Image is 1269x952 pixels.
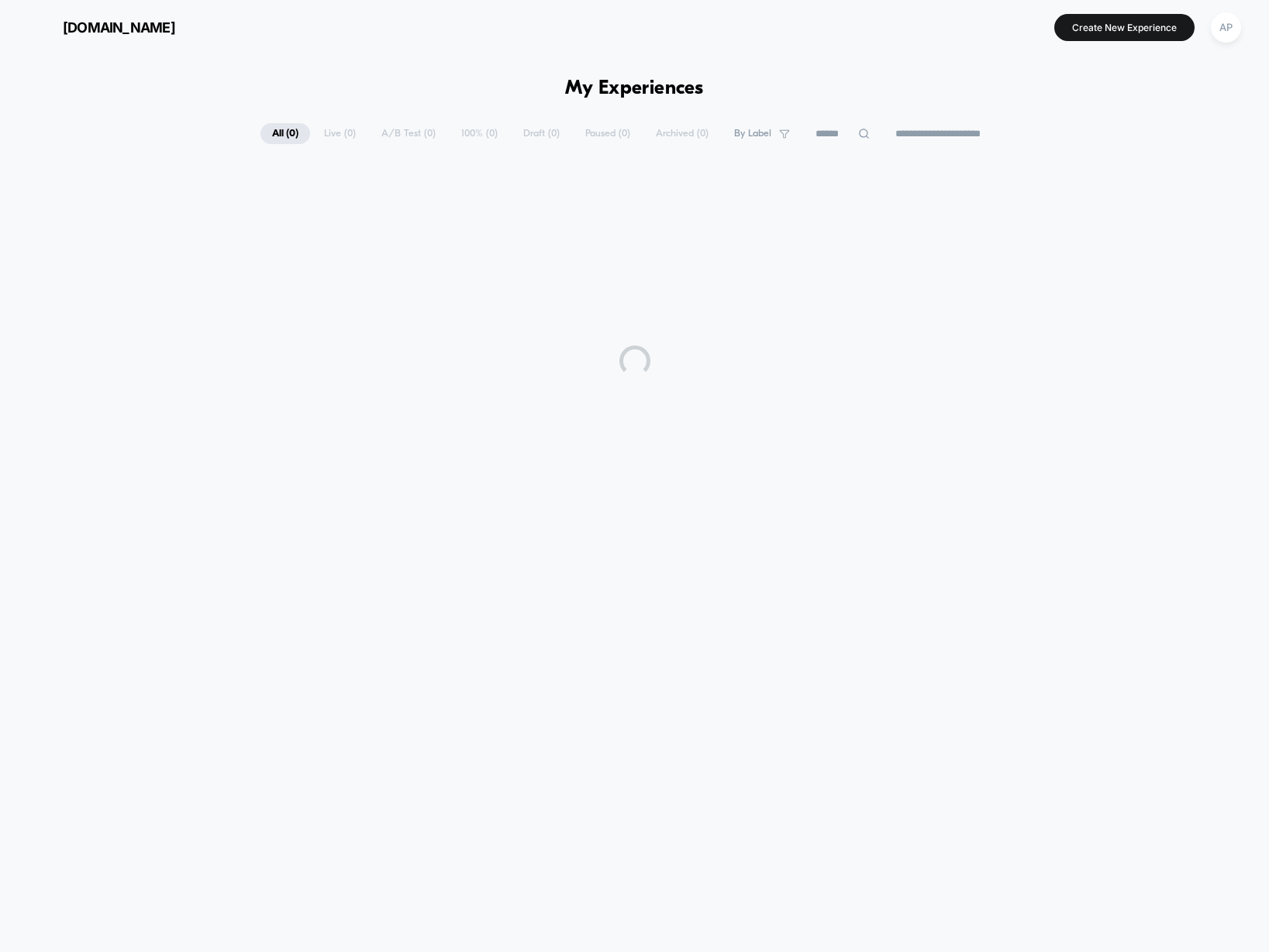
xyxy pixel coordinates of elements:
[1206,12,1246,43] button: AP
[734,128,771,139] span: By Label
[63,19,175,36] span: [DOMAIN_NAME]
[1211,12,1241,43] div: AP
[23,15,180,40] button: [DOMAIN_NAME]
[565,77,704,100] h1: My Experiences
[260,123,310,144] span: All ( 0 )
[1054,14,1195,41] button: Create New Experience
